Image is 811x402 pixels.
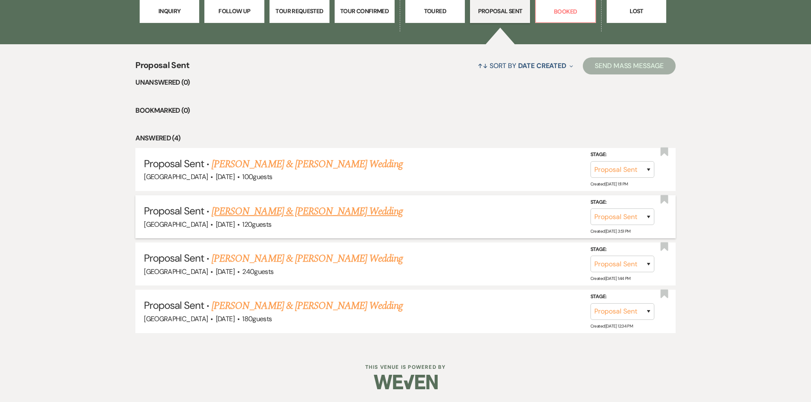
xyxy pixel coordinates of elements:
span: Created: [DATE] 3:51 PM [590,228,630,234]
p: Tour Requested [275,6,324,16]
span: Proposal Sent [144,157,204,170]
a: [PERSON_NAME] & [PERSON_NAME] Wedding [212,204,402,219]
span: [DATE] [216,172,235,181]
span: Proposal Sent [144,204,204,217]
p: Lost [612,6,661,16]
span: [GEOGRAPHIC_DATA] [144,267,208,276]
span: 240 guests [242,267,273,276]
span: Proposal Sent [144,251,204,265]
p: Proposal Sent [476,6,524,16]
li: Bookmarked (0) [135,105,676,116]
li: Unanswered (0) [135,77,676,88]
label: Stage: [590,150,654,160]
a: [PERSON_NAME] & [PERSON_NAME] Wedding [212,251,402,266]
a: [PERSON_NAME] & [PERSON_NAME] Wedding [212,298,402,314]
span: 120 guests [242,220,271,229]
button: Send Mass Message [583,57,676,74]
span: [DATE] [216,220,235,229]
p: Follow Up [210,6,259,16]
span: 100 guests [242,172,272,181]
p: Booked [541,7,590,16]
span: Created: [DATE] 1:11 PM [590,181,628,187]
li: Answered (4) [135,133,676,144]
span: [GEOGRAPHIC_DATA] [144,314,208,323]
span: Proposal Sent [144,299,204,312]
label: Stage: [590,198,654,207]
span: Created: [DATE] 12:34 PM [590,323,633,329]
span: [GEOGRAPHIC_DATA] [144,220,208,229]
label: Stage: [590,245,654,254]
span: [GEOGRAPHIC_DATA] [144,172,208,181]
p: Toured [411,6,460,16]
span: Created: [DATE] 1:44 PM [590,276,630,281]
span: [DATE] [216,314,235,323]
img: Weven Logo [374,367,438,397]
span: Proposal Sent [135,59,189,77]
span: ↑↓ [478,61,488,70]
span: Date Created [518,61,566,70]
span: [DATE] [216,267,235,276]
button: Sort By Date Created [474,54,576,77]
p: Inquiry [145,6,194,16]
label: Stage: [590,292,654,302]
span: 180 guests [242,314,272,323]
p: Tour Confirmed [340,6,389,16]
a: [PERSON_NAME] & [PERSON_NAME] Wedding [212,157,402,172]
